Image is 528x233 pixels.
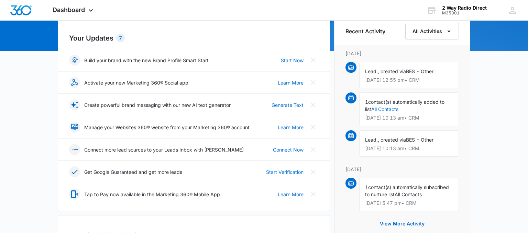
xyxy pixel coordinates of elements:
[406,68,433,74] span: BES - Other
[365,184,449,197] span: contact(s) automatically subscribed to nurture list
[378,68,406,74] span: , created via
[84,146,244,153] p: Connect more lead sources to your Leads Inbox with [PERSON_NAME]
[345,166,459,173] p: [DATE]
[365,184,368,190] span: 1
[373,215,431,232] button: View More Activity
[308,55,319,66] button: Close
[116,34,125,42] div: 7
[308,144,319,155] button: Close
[345,50,459,57] p: [DATE]
[281,57,304,64] a: Start Now
[365,115,453,120] p: [DATE] 10:13 am • CRM
[272,101,304,109] a: Generate Text
[442,5,487,11] div: account name
[308,77,319,88] button: Close
[278,79,304,86] a: Learn More
[365,68,378,74] span: Lead,
[365,146,453,151] p: [DATE] 10:13 am • CRM
[405,23,459,40] button: All Activities
[308,99,319,110] button: Close
[84,124,250,131] p: Manage your Websites 360® website from your Marketing 360® account
[442,11,487,15] div: account id
[278,124,304,131] a: Learn More
[308,122,319,133] button: Close
[365,201,453,206] p: [DATE] 5:47 pm • CRM
[84,101,231,109] p: Create powerful brand messaging with our new AI text generator
[365,137,378,143] span: Lead,
[395,191,422,197] span: All Contacts
[53,6,85,13] span: Dashboard
[371,106,398,112] a: All Contacts
[273,146,304,153] a: Connect Now
[378,137,406,143] span: , created via
[406,137,433,143] span: BES - Other
[84,191,220,198] p: Tap to Pay now available in the Marketing 360® Mobile App
[365,99,368,105] span: 1
[266,168,304,176] a: Start Verification
[345,27,385,35] h6: Recent Activity
[69,33,319,43] h2: Your Updates
[84,79,188,86] p: Activate your new Marketing 360® Social app
[365,99,444,112] span: contact(s) automatically added to list
[278,191,304,198] a: Learn More
[84,57,209,64] p: Build your brand with the new Brand Profile Smart Start
[365,78,453,82] p: [DATE] 12:55 pm • CRM
[84,168,182,176] p: Get Google Guaranteed and get more leads
[308,189,319,200] button: Close
[308,166,319,177] button: Close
